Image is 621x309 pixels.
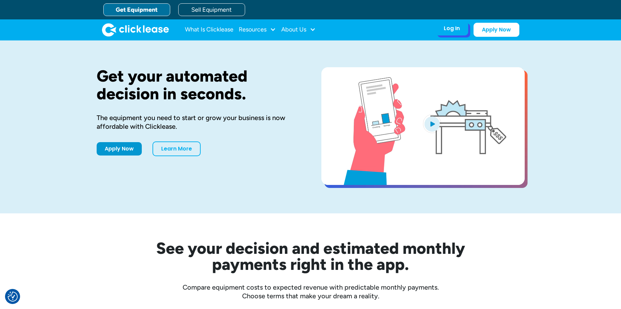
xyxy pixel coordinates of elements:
[281,23,316,36] div: About Us
[474,23,519,37] a: Apply Now
[102,23,169,36] img: Clicklease logo
[97,142,142,156] a: Apply Now
[97,283,525,300] div: Compare equipment costs to expected revenue with predictable monthly payments. Choose terms that ...
[444,25,460,32] div: Log In
[123,240,498,272] h2: See your decision and estimated monthly payments right in the app.
[152,141,201,156] a: Learn More
[8,292,18,302] button: Consent Preferences
[239,23,276,36] div: Resources
[8,292,18,302] img: Revisit consent button
[103,3,170,16] a: Get Equipment
[97,67,300,103] h1: Get your automated decision in seconds.
[185,23,233,36] a: What Is Clicklease
[102,23,169,36] a: home
[97,113,300,131] div: The equipment you need to start or grow your business is now affordable with Clicklease.
[178,3,245,16] a: Sell Equipment
[423,114,441,133] img: Blue play button logo on a light blue circular background
[321,67,525,185] a: open lightbox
